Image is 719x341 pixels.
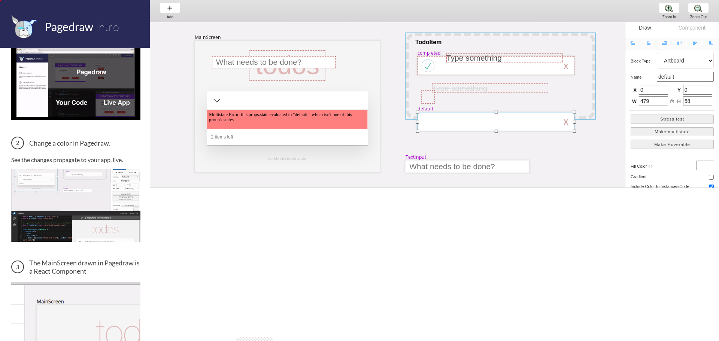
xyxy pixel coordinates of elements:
span: fill color [631,164,647,168]
h3: Change a color in Pagedraw. [11,137,140,149]
i: lock_open [670,98,675,104]
h5: include color in instances/code [631,184,692,189]
div: Zoom In [655,15,683,19]
span: X [632,87,637,94]
div: MainScreen [195,34,221,40]
input: default [657,72,714,82]
div: Component [665,22,719,33]
button: Stress test [631,115,714,124]
div: x [564,116,568,127]
img: favicon.png [11,15,37,39]
h5: Block type [631,59,657,63]
p: See the changes propagate to your app, live. [11,156,140,163]
img: zoom-plus.png [665,4,673,12]
button: Make Hoverable [631,140,714,149]
div: Draw [625,22,665,33]
div: Zoom Out [684,15,713,19]
span: H [676,98,681,105]
span: Y [676,87,681,94]
span: Pagedraw [45,20,93,33]
button: Make multistate [631,127,714,137]
h5: gradient [631,174,657,179]
span: Intro [95,20,119,34]
div: x [564,60,568,71]
div: completed [418,49,441,56]
input: gradient [709,175,714,180]
img: baseline-add-24px.svg [166,4,174,12]
span: W [632,98,637,105]
img: 3 screens [11,47,140,119]
i: code [648,164,653,169]
img: zoom-minus.png [694,4,702,12]
div: TextInput [406,154,427,160]
div: Add [156,15,184,19]
h3: The MainScreen drawn in Pagedraw is a React Component [11,259,140,275]
input: include color in instances/code [709,185,714,189]
img: Change a color in Pagedraw [11,169,140,242]
h5: name [631,75,657,79]
div: default [418,106,433,112]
